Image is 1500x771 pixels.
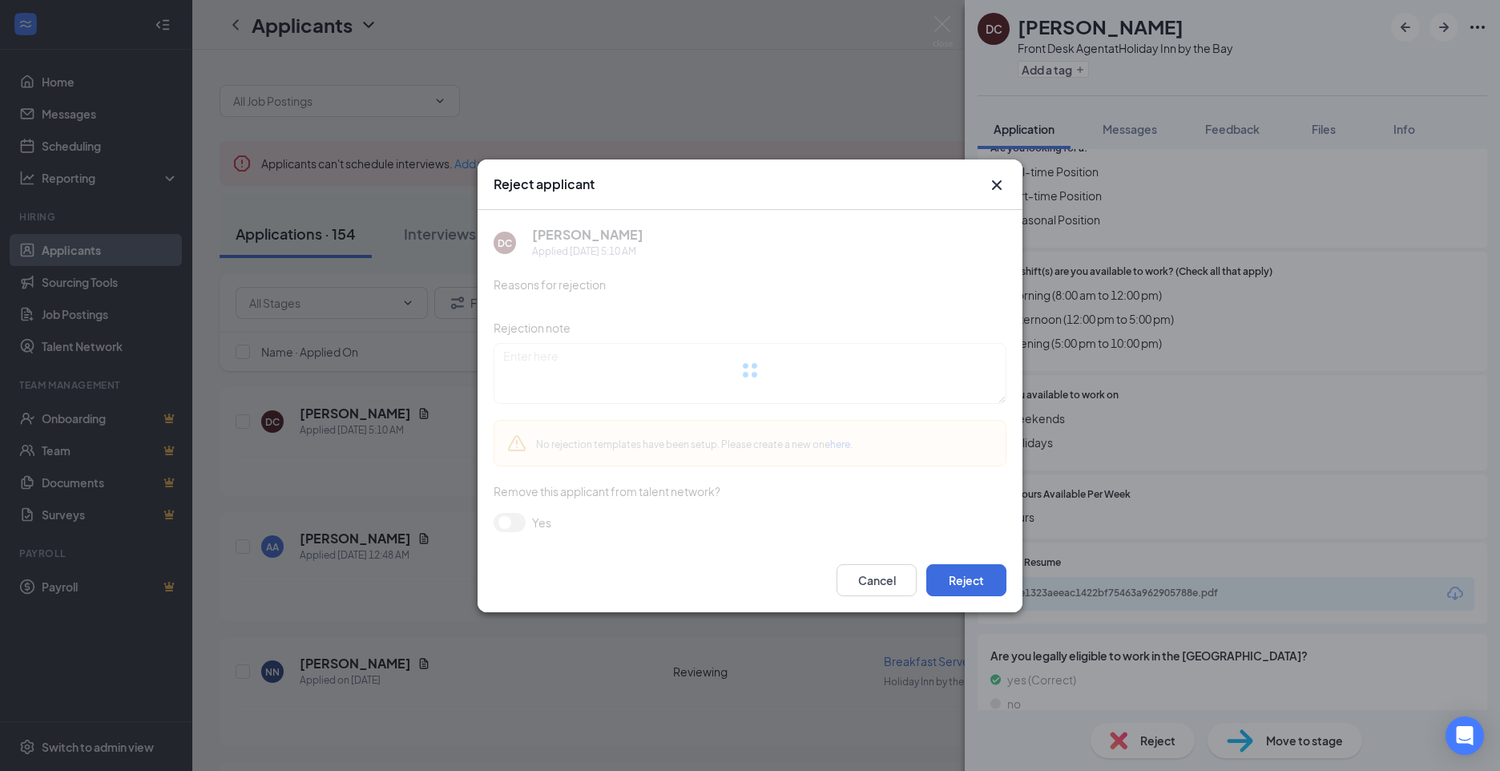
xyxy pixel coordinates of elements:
[837,564,917,596] button: Cancel
[987,176,1006,195] button: Close
[926,564,1006,596] button: Reject
[987,176,1006,195] svg: Cross
[494,176,595,193] h3: Reject applicant
[1446,717,1484,755] div: Open Intercom Messenger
